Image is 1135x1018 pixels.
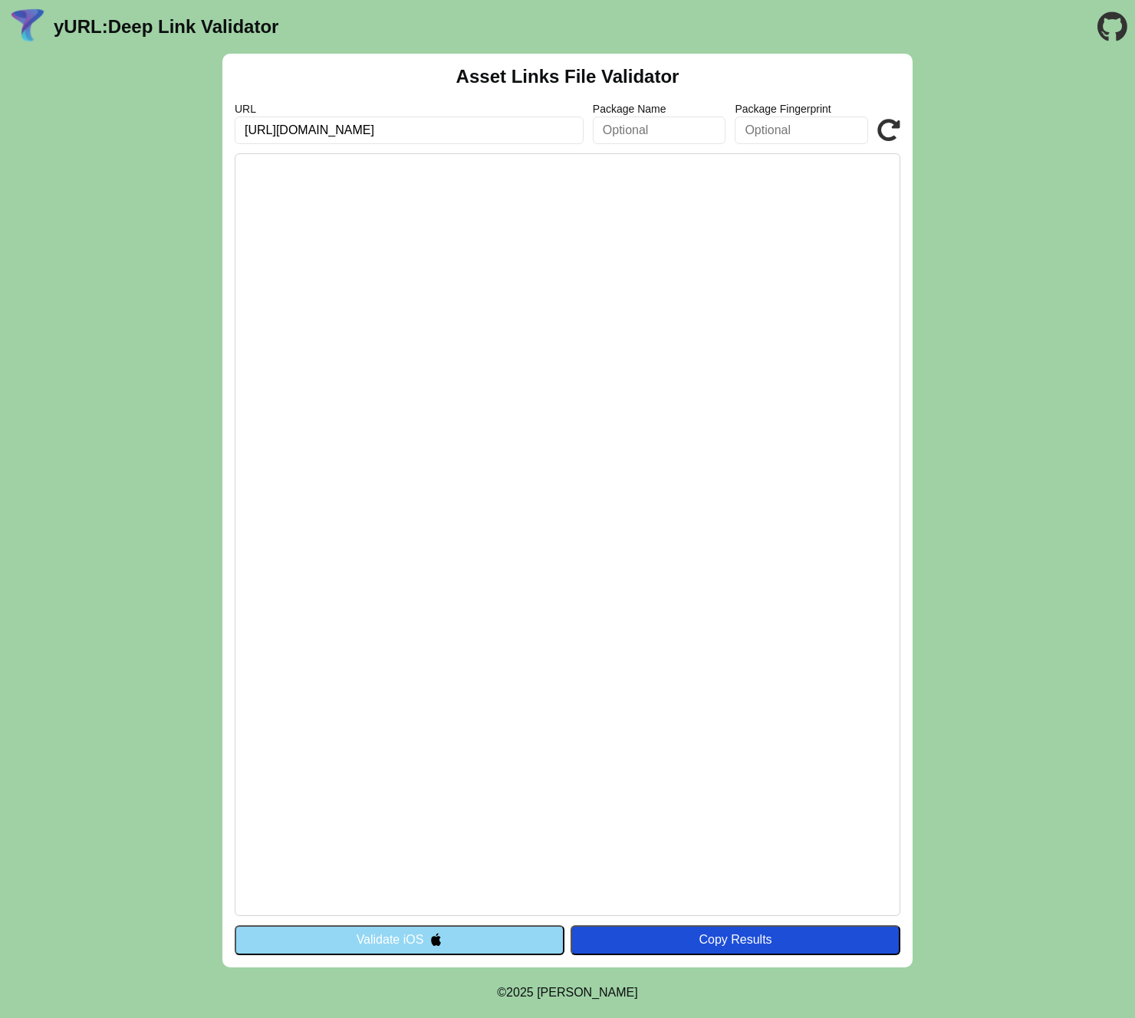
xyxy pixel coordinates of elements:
input: Required [235,117,584,144]
button: Copy Results [571,925,900,954]
footer: © [497,967,637,1018]
a: yURL:Deep Link Validator [54,16,278,38]
a: Michael Ibragimchayev's Personal Site [537,986,638,999]
h2: Asset Links File Validator [456,66,679,87]
button: Validate iOS [235,925,564,954]
div: Copy Results [578,933,893,947]
input: Optional [735,117,868,144]
img: appleIcon.svg [429,933,442,946]
label: Package Name [593,103,726,115]
span: 2025 [506,986,534,999]
input: Optional [593,117,726,144]
label: Package Fingerprint [735,103,868,115]
label: URL [235,103,584,115]
img: yURL Logo [8,7,48,47]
